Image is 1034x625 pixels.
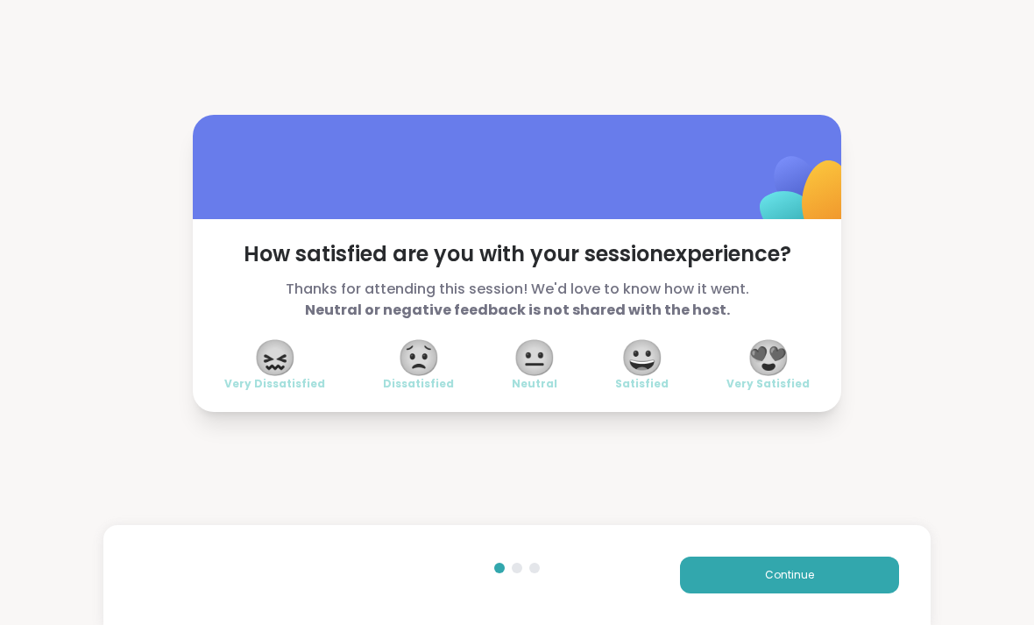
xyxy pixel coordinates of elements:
span: 😟 [397,342,441,373]
span: Dissatisfied [383,377,454,391]
span: 😐 [513,342,556,373]
span: Thanks for attending this session! We'd love to know how it went. [224,279,810,321]
span: 😀 [620,342,664,373]
span: Very Dissatisfied [224,377,325,391]
span: 😍 [747,342,790,373]
span: Satisfied [615,377,669,391]
span: Continue [765,567,814,583]
img: ShareWell Logomark [719,110,893,285]
span: How satisfied are you with your session experience? [224,240,810,268]
span: Very Satisfied [726,377,810,391]
span: 😖 [253,342,297,373]
span: Neutral [512,377,557,391]
b: Neutral or negative feedback is not shared with the host. [305,300,730,320]
button: Continue [680,557,899,593]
